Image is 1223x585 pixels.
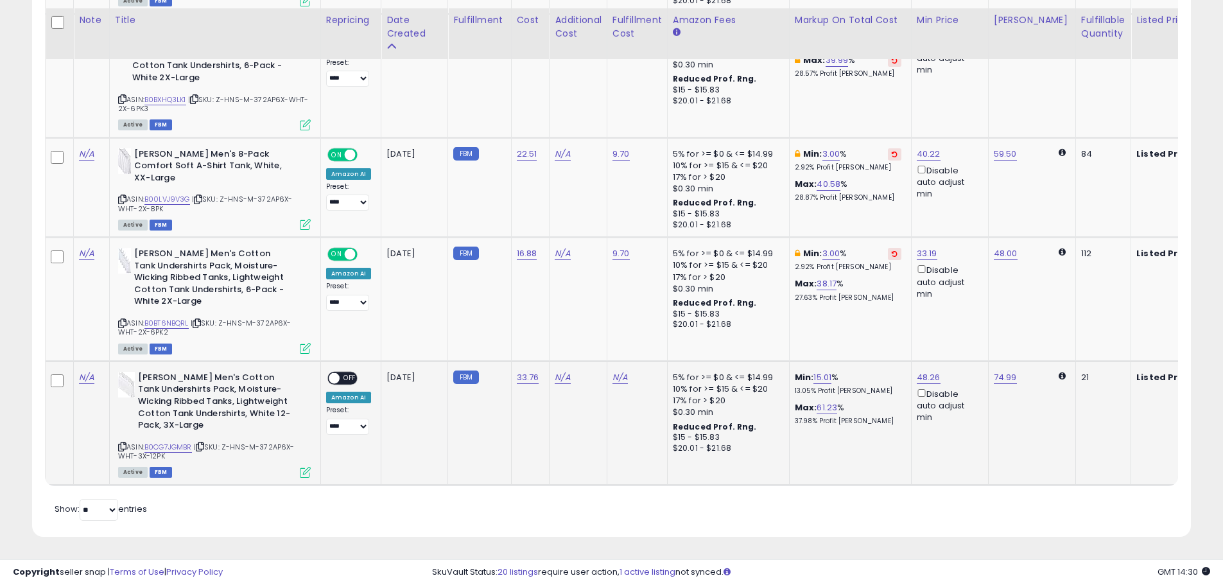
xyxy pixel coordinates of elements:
a: 22.51 [517,148,537,161]
b: Listed Price: [1136,371,1195,383]
div: 5% for >= $0 & <= $14.99 [673,372,779,383]
div: % [795,372,901,396]
b: Max: [795,277,817,290]
a: 61.23 [817,401,837,414]
div: $20.01 - $21.68 [673,96,779,107]
div: $0.30 min [673,183,779,195]
a: Terms of Use [110,566,164,578]
div: SkuVault Status: require user action, not synced. [432,566,1210,579]
div: 84 [1081,148,1121,160]
div: ASIN: [118,148,311,229]
div: ASIN: [118,248,311,353]
a: 16.88 [517,247,537,260]
i: Calculated using Dynamic Max Price. [1059,248,1066,256]
div: Preset: [326,406,371,435]
a: 33.76 [517,371,539,384]
div: Cost [517,13,544,27]
div: Fulfillment [453,13,505,27]
b: Min: [795,371,814,383]
div: Fulfillable Quantity [1081,13,1125,40]
img: 31qmjzvjvcL._SL40_.jpg [118,248,131,274]
p: 28.87% Profit [PERSON_NAME] [795,193,901,202]
span: All listings currently available for purchase on Amazon [118,344,148,354]
div: Amazon AI [326,392,371,403]
span: 2025-09-8 14:30 GMT [1158,566,1210,578]
a: 33.19 [917,247,937,260]
div: $15 - $15.83 [673,432,779,443]
a: 38.17 [817,277,837,290]
span: Show: entries [55,503,147,515]
span: | SKU: Z-HNS-M-372AP6X-WHT-2X-6PK3 [118,94,309,114]
small: FBM [453,147,478,161]
small: Amazon Fees. [673,27,681,39]
div: 10% for >= $15 & <= $20 [673,160,779,171]
a: 40.58 [817,178,840,191]
a: 3.00 [822,247,840,260]
a: N/A [612,371,628,384]
div: % [795,248,901,272]
div: $20.01 - $21.68 [673,319,779,330]
span: All listings currently available for purchase on Amazon [118,220,148,231]
div: 5% for >= $0 & <= $14.99 [673,148,779,160]
div: 5% for >= $0 & <= $14.99 [673,248,779,259]
a: N/A [79,247,94,260]
div: $15 - $15.83 [673,209,779,220]
i: Calculated using Dynamic Max Price. [1059,148,1066,157]
a: Privacy Policy [166,566,223,578]
a: N/A [555,247,570,260]
b: Reduced Prof. Rng. [673,297,757,308]
b: [PERSON_NAME] Men's Cotton Tank Undershirts Pack, Moisture-Wicking Ribbed Tanks, Lightweight Cott... [138,372,294,435]
span: OFF [340,373,360,384]
div: $0.30 min [673,59,779,71]
a: B0CG7JGMBR [144,442,192,453]
a: N/A [555,148,570,161]
b: Max: [795,401,817,414]
div: [PERSON_NAME] [994,13,1070,27]
b: Max: [795,178,817,190]
b: Listed Price: [1136,247,1195,259]
span: OFF [356,249,376,260]
div: Min Price [917,13,983,27]
div: Disable auto adjust min [917,163,978,200]
div: 10% for >= $15 & <= $20 [673,383,779,395]
div: Amazon AI [326,168,371,180]
div: 17% for > $20 [673,272,779,283]
div: ASIN: [118,24,311,129]
small: FBM [453,371,478,384]
a: B00LVJ9V3G [144,194,190,205]
div: Disable auto adjust min [917,263,978,300]
a: 59.50 [994,148,1017,161]
a: N/A [79,371,94,384]
div: 21 [1081,372,1121,383]
div: [DATE] [386,372,438,383]
div: Preset: [326,58,371,87]
span: FBM [150,344,173,354]
div: [DATE] [386,148,438,160]
span: FBM [150,220,173,231]
div: seller snap | | [13,566,223,579]
b: Reduced Prof. Rng. [673,197,757,208]
i: This overrides the store level min markup for this listing [795,150,800,158]
span: | SKU: Z-HNS-M-372AP6X-WHT-3X-12PK [118,442,295,461]
div: [DATE] [386,248,438,259]
a: 48.00 [994,247,1018,260]
div: Repricing [326,13,376,27]
i: Revert to store-level Min Markup [892,250,898,257]
div: 10% for >= $15 & <= $20 [673,259,779,271]
span: ON [329,249,345,260]
div: $20.01 - $21.68 [673,220,779,231]
p: 27.63% Profit [PERSON_NAME] [795,293,901,302]
p: 13.05% Profit [PERSON_NAME] [795,387,901,396]
a: N/A [79,148,94,161]
a: 40.22 [917,148,941,161]
th: The percentage added to the cost of goods (COGS) that forms the calculator for Min & Max prices. [789,8,911,59]
div: Fulfillment Cost [612,13,662,40]
div: % [795,278,901,302]
div: Disable auto adjust min [917,387,978,424]
p: 2.92% Profit [PERSON_NAME] [795,263,901,272]
b: [PERSON_NAME] Men's 8-Pack Comfort Soft A-Shirt Tank, White, XX-Large [134,148,290,188]
div: Additional Cost [555,13,602,40]
i: This overrides the store level max markup for this listing [795,56,800,64]
div: Markup on Total Cost [795,13,906,27]
div: $0.30 min [673,283,779,295]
